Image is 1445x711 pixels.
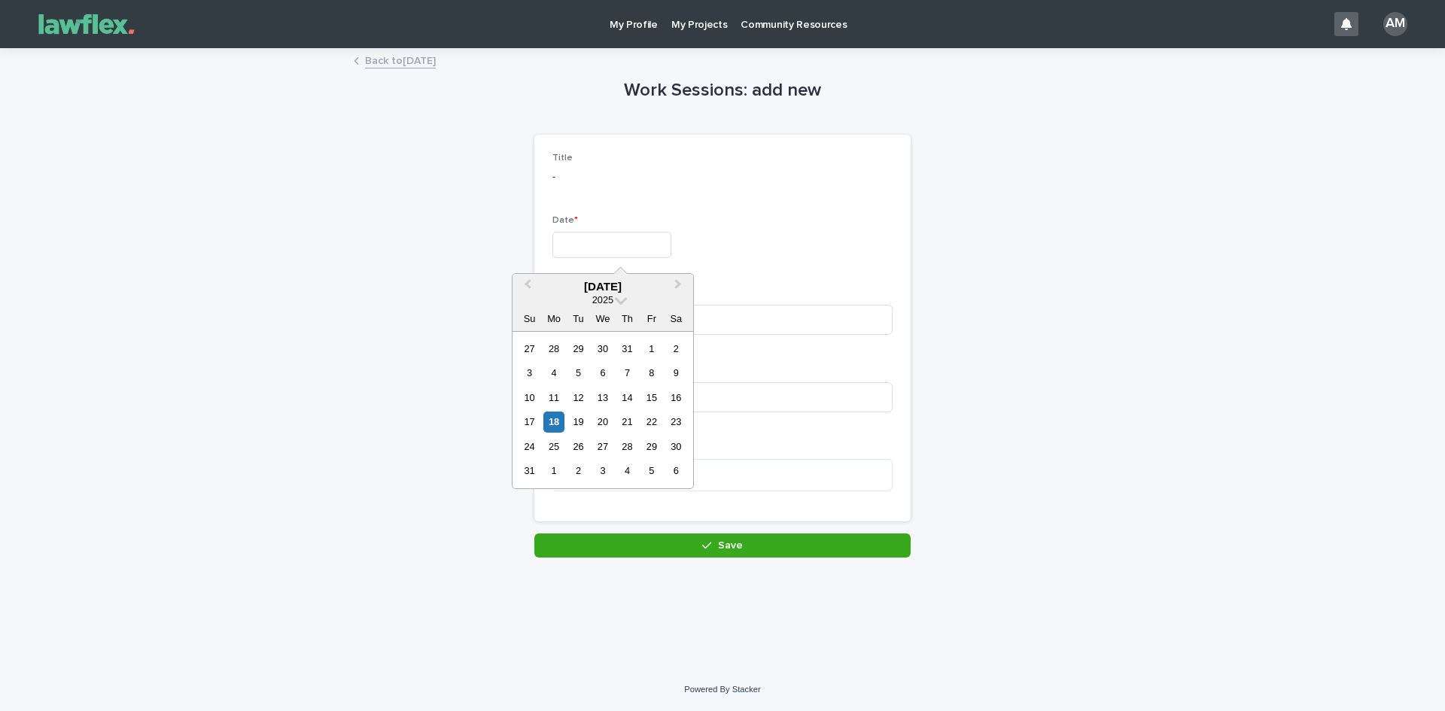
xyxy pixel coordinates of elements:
[519,387,540,408] div: Choose Sunday, August 10th, 2025
[592,339,613,359] div: Choose Wednesday, July 30th, 2025
[641,339,662,359] div: Choose Friday, August 1st, 2025
[514,275,538,299] button: Previous Month
[552,216,578,225] span: Date
[641,363,662,383] div: Choose Friday, August 8th, 2025
[592,387,613,408] div: Choose Wednesday, August 13th, 2025
[592,460,613,481] div: Choose Wednesday, September 3rd, 2025
[592,308,613,329] div: We
[666,363,686,383] div: Choose Saturday, August 9th, 2025
[641,387,662,408] div: Choose Friday, August 15th, 2025
[641,308,662,329] div: Fr
[617,436,637,457] div: Choose Thursday, August 28th, 2025
[666,460,686,481] div: Choose Saturday, September 6th, 2025
[543,387,564,408] div: Choose Monday, August 11th, 2025
[617,339,637,359] div: Choose Thursday, July 31st, 2025
[718,540,743,551] span: Save
[617,412,637,432] div: Choose Thursday, August 21st, 2025
[568,460,589,481] div: Choose Tuesday, September 2nd, 2025
[568,339,589,359] div: Choose Tuesday, July 29th, 2025
[592,412,613,432] div: Choose Wednesday, August 20th, 2025
[543,363,564,383] div: Choose Monday, August 4th, 2025
[617,387,637,408] div: Choose Thursday, August 14th, 2025
[543,308,564,329] div: Mo
[666,412,686,432] div: Choose Saturday, August 23rd, 2025
[552,169,893,185] p: -
[543,460,564,481] div: Choose Monday, September 1st, 2025
[534,533,911,558] button: Save
[617,460,637,481] div: Choose Thursday, September 4th, 2025
[543,339,564,359] div: Choose Monday, July 28th, 2025
[666,339,686,359] div: Choose Saturday, August 2nd, 2025
[517,336,688,483] div: month 2025-08
[1383,12,1407,36] div: AM
[666,436,686,457] div: Choose Saturday, August 30th, 2025
[666,308,686,329] div: Sa
[592,363,613,383] div: Choose Wednesday, August 6th, 2025
[30,9,143,39] img: Gnvw4qrBSHOAfo8VMhG6
[519,308,540,329] div: Su
[592,294,613,305] span: 2025
[641,412,662,432] div: Choose Friday, August 22nd, 2025
[617,363,637,383] div: Choose Thursday, August 7th, 2025
[552,153,573,163] span: Title
[519,460,540,481] div: Choose Sunday, August 31st, 2025
[592,436,613,457] div: Choose Wednesday, August 27th, 2025
[684,685,760,694] a: Powered By Stacker
[641,460,662,481] div: Choose Friday, September 5th, 2025
[519,339,540,359] div: Choose Sunday, July 27th, 2025
[568,363,589,383] div: Choose Tuesday, August 5th, 2025
[543,436,564,457] div: Choose Monday, August 25th, 2025
[534,80,911,102] h1: Work Sessions: add new
[519,363,540,383] div: Choose Sunday, August 3rd, 2025
[641,436,662,457] div: Choose Friday, August 29th, 2025
[668,275,692,299] button: Next Month
[617,308,637,329] div: Th
[543,412,564,432] div: Choose Monday, August 18th, 2025
[365,51,436,68] a: Back to[DATE]
[519,412,540,432] div: Choose Sunday, August 17th, 2025
[666,387,686,408] div: Choose Saturday, August 16th, 2025
[568,308,589,329] div: Tu
[519,436,540,457] div: Choose Sunday, August 24th, 2025
[513,280,693,293] div: [DATE]
[568,387,589,408] div: Choose Tuesday, August 12th, 2025
[568,436,589,457] div: Choose Tuesday, August 26th, 2025
[568,412,589,432] div: Choose Tuesday, August 19th, 2025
